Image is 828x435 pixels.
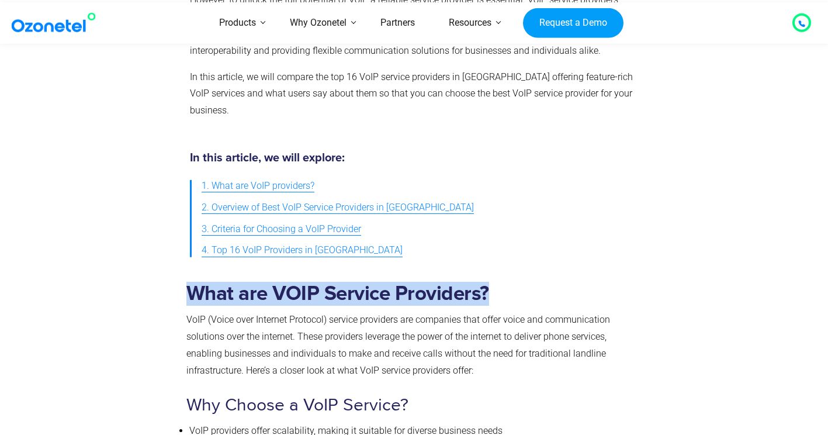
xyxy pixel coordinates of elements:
span: 3. Criteria for Choosing a VoIP Provider [202,221,361,238]
span: In this article, we will compare the top 16 VoIP service providers in [GEOGRAPHIC_DATA] offering ... [190,71,633,116]
a: 3. Criteria for Choosing a VoIP Provider [202,219,361,240]
a: Why Ozonetel [273,2,363,44]
a: Resources [432,2,508,44]
span: Why Choose a VoIP Service? [186,395,408,416]
a: 4. Top 16 VoIP Providers in [GEOGRAPHIC_DATA] [202,240,403,261]
a: Products [202,2,273,44]
span: 2. Overview of Best VoIP Service Providers in [GEOGRAPHIC_DATA] [202,199,474,216]
a: Request a Demo [523,8,623,38]
a: 1. What are VoIP providers? [202,175,314,197]
a: 2. Overview of Best VoIP Service Providers in [GEOGRAPHIC_DATA] [202,197,474,219]
span: VoIP (Voice over Internet Protocol) service providers are companies that offer voice and communic... [186,314,610,375]
h5: In this article, we will explore: [190,152,633,164]
span: 4. Top 16 VoIP Providers in [GEOGRAPHIC_DATA] [202,242,403,259]
a: Partners [363,2,432,44]
span: 1. What are VoIP providers? [202,178,314,195]
strong: What are VOIP Service Providers? [186,284,489,304]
